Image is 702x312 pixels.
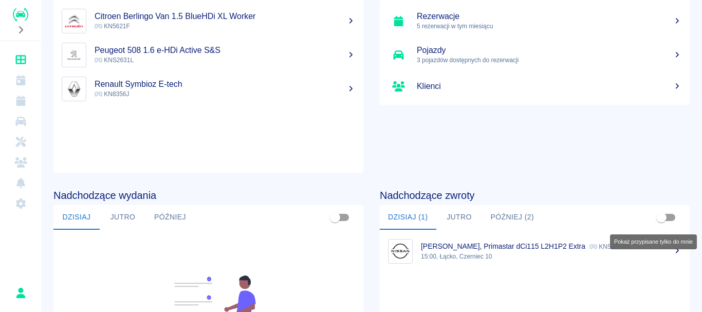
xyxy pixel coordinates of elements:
[325,208,345,227] span: Pokaż przypisane tylko do mnie
[95,79,355,89] h5: Renault Symbioz E-tech
[4,132,37,152] a: Serwisy
[417,22,681,31] p: 5 rezerwacji w tym miesiącu
[146,205,194,230] button: Później
[53,205,100,230] button: Dzisiaj
[380,4,690,38] a: Rezerwacje5 rezerwacji w tym miesiącu
[391,242,410,261] img: Image
[589,243,630,250] p: KNS9304N
[4,152,37,173] a: Klienci
[64,45,84,65] img: Image
[95,45,355,56] h5: Peugeot 508 1.6 e-HDi Active S&S
[4,90,37,111] a: Rezerwacje
[100,205,146,230] button: Jutro
[4,193,37,214] a: Ustawienia
[64,11,84,31] img: Image
[417,45,681,56] h5: Pojazdy
[610,234,697,249] div: Pokaż przypisane tylko do mnie
[380,205,436,230] button: Dzisiaj (1)
[4,70,37,90] a: Kalendarz
[53,38,363,72] a: ImagePeugeot 508 1.6 e-HDi Active S&S KNS2631L
[380,38,690,72] a: Pojazdy3 pojazdów dostępnych do rezerwacji
[95,90,129,98] span: KN8356J
[436,205,483,230] button: Jutro
[417,56,681,65] p: 3 pojazdów dostępnych do rezerwacji
[4,49,37,70] a: Dashboard
[4,111,37,132] a: Flota
[380,234,690,268] a: Image[PERSON_NAME], Primastar dCi115 L2H1P2 Extra KNS9304N15:00, Łącko, Czerniec 10
[53,189,363,201] h4: Nadchodzące wydania
[95,23,130,30] span: KN5621F
[421,252,681,261] p: 15:00, Łącko, Czerniec 10
[417,81,681,91] h5: Klienci
[417,11,681,22] h5: Rezerwacje
[10,282,31,304] button: Patrycja Floryan
[95,11,355,22] h5: Citroen Berlingo Van 1.5 BlueHDi XL Worker
[421,242,585,250] p: [PERSON_NAME], Primastar dCi115 L2H1P2 Extra
[652,208,671,227] span: Pokaż przypisane tylko do mnie
[380,72,690,101] a: Klienci
[483,205,543,230] button: Później (2)
[380,189,690,201] h4: Nadchodzące zwroty
[64,79,84,99] img: Image
[53,72,363,106] a: ImageRenault Symbioz E-tech KN8356J
[4,173,37,193] a: Powiadomienia
[13,8,28,21] img: Renthelp
[53,4,363,38] a: ImageCitroen Berlingo Van 1.5 BlueHDi XL Worker KN5621F
[13,23,28,36] button: Rozwiń nawigację
[95,57,134,64] span: KNS2631L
